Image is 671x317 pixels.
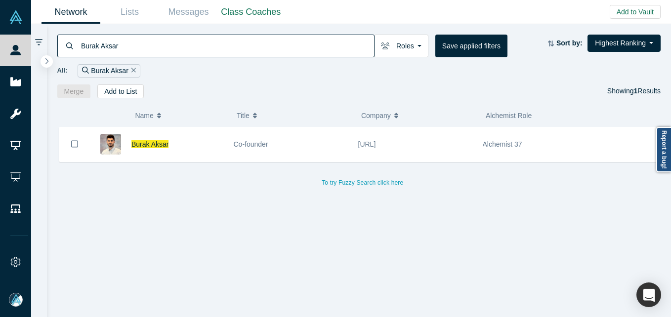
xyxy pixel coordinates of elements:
span: Co-founder [234,140,268,148]
button: Bookmark [59,127,90,161]
div: Burak Aksar [78,64,140,78]
div: Showing [607,84,661,98]
a: Messages [159,0,218,24]
a: Burak Aksar [131,140,168,148]
button: Name [135,105,226,126]
button: Merge [57,84,91,98]
span: Title [237,105,250,126]
img: Mia Scott's Account [9,293,23,307]
button: Add to List [97,84,144,98]
span: Company [361,105,391,126]
span: Results [634,87,661,95]
button: Title [237,105,351,126]
a: Network [42,0,100,24]
input: Search by name, title, company, summary, expertise, investment criteria or topics of focus [80,34,374,57]
span: [URL] [358,140,376,148]
button: To try Fuzzy Search click here [315,176,410,189]
img: Burak Aksar's Profile Image [100,134,121,155]
a: Report a bug! [656,127,671,172]
a: Lists [100,0,159,24]
img: Alchemist Vault Logo [9,10,23,24]
strong: Sort by: [556,39,583,47]
span: Alchemist 37 [483,140,522,148]
span: Alchemist Role [486,112,532,119]
button: Remove Filter [128,65,136,77]
button: Roles [374,35,428,57]
button: Highest Ranking [587,35,661,52]
span: All: [57,66,68,76]
button: Add to Vault [610,5,661,19]
span: Name [135,105,153,126]
button: Save applied filters [435,35,507,57]
strong: 1 [634,87,638,95]
button: Company [361,105,475,126]
a: Class Coaches [218,0,284,24]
